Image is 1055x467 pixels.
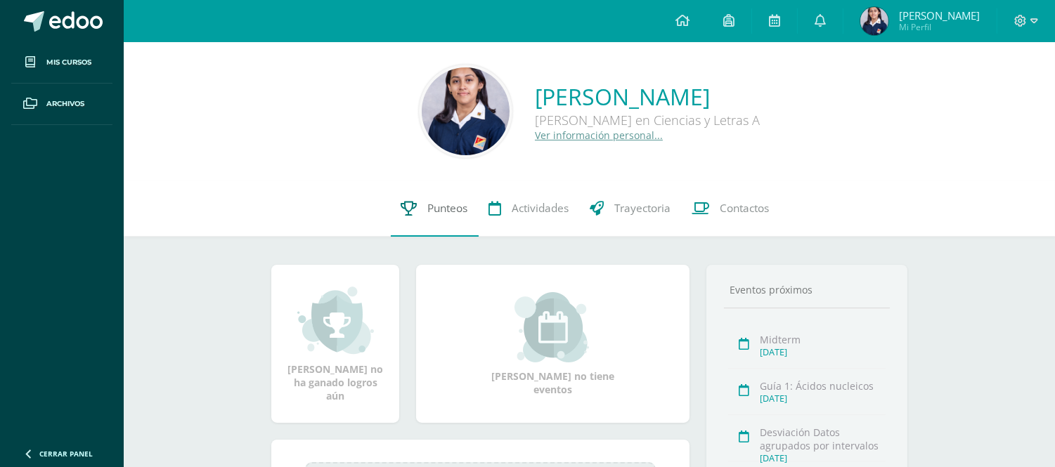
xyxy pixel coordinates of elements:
div: Midterm [760,333,886,346]
div: [PERSON_NAME] no ha ganado logros aún [285,285,385,402]
a: Trayectoria [580,180,682,237]
a: Contactos [682,180,780,237]
div: [PERSON_NAME] en Ciencias y Letras A [535,112,760,129]
span: Contactos [720,201,770,216]
div: Eventos próximos [724,283,890,296]
span: Mis cursos [46,57,91,68]
div: [PERSON_NAME] no tiene eventos [483,292,623,396]
span: Mi Perfil [899,21,980,33]
div: [DATE] [760,393,886,404]
div: Desviación Datos agrupados por intervalos [760,426,886,452]
img: 10ddd9f8fb048e1c2a862764fbe32633.png [422,67,510,155]
a: Punteos [391,180,479,237]
span: Punteos [428,201,468,216]
a: Archivos [11,84,112,125]
img: b308ed9feb1937a2e28d3410a540961e.png [860,7,888,35]
span: Trayectoria [615,201,671,216]
span: Actividades [512,201,569,216]
div: [DATE] [760,346,886,358]
a: [PERSON_NAME] [535,81,760,112]
a: Ver información personal... [535,129,663,142]
span: [PERSON_NAME] [899,8,980,22]
img: achievement_small.png [297,285,374,355]
a: Mis cursos [11,42,112,84]
span: Cerrar panel [39,449,93,459]
img: event_small.png [514,292,591,362]
span: Archivos [46,98,84,110]
a: Actividades [479,180,580,237]
div: [DATE] [760,452,886,464]
div: Guía 1: Ácidos nucleicos [760,379,886,393]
